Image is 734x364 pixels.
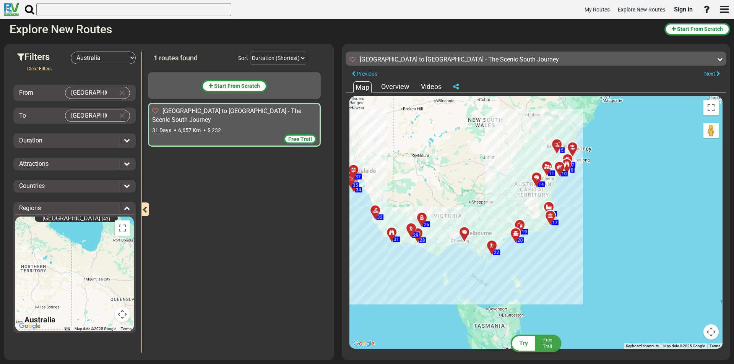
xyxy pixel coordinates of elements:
span: 7 [572,162,575,168]
div: Free Trail [284,134,317,144]
span: Map data ©2025 Google [663,344,705,348]
span: 8 [571,167,574,173]
span: Free Trail [543,337,552,349]
span: 37 [356,174,361,180]
span: routes found [159,54,198,62]
span: Map data ©2025 Google [75,327,116,331]
span: Sign in [674,6,693,13]
span: 6,657 Km [178,127,201,133]
span: 22 [494,250,499,255]
div: [GEOGRAPHIC_DATA] to [GEOGRAPHIC_DATA] - The Scenic South Journey 31 Days 6,657 Km $ 232 Free Trail [148,103,321,147]
span: 35 [353,183,358,188]
h2: Explore New Routes [10,23,659,36]
button: Toggle fullscreen view [115,220,130,236]
span: 11 [549,171,554,176]
span: 34 [356,187,361,193]
span: Previous [357,71,377,77]
span: Next [704,71,715,77]
span: 19 [522,229,527,235]
div: Sort [238,54,248,62]
div: Attractions [15,160,134,168]
span: 14 [539,182,544,187]
div: Countries [15,182,134,191]
input: Select [65,110,114,121]
button: Start From Scratch [664,23,730,36]
span: 26 [424,222,429,227]
button: Map camera controls [115,307,130,322]
span: Free Trail [288,136,312,142]
div: Duration [15,136,134,145]
a: Open this area in Google Maps (opens a new window) [17,321,42,331]
span: [GEOGRAPHIC_DATA] to [GEOGRAPHIC_DATA] - The Scenic South Journey [152,107,301,123]
span: Try [519,340,528,347]
a: Sign in [671,2,696,18]
span: 29 [413,233,419,238]
span: 10 [562,171,567,176]
span: (43) [102,216,110,222]
button: Try FreeTrail [508,334,564,353]
button: Clear Input [116,110,128,121]
span: Attractions [19,160,49,167]
a: My Routes [581,2,613,17]
a: Terms (opens in new tab) [121,327,132,331]
div: Overview [379,82,411,92]
a: Terms (opens in new tab) [710,344,720,348]
div: Videos [419,82,443,92]
button: Clear Filters [21,64,58,73]
img: RvPlanetLogo.png [4,3,19,16]
span: 31 [394,237,399,242]
a: Explore New Routes [614,2,669,17]
span: 5 [561,147,564,153]
button: Keyboard shortcuts [65,326,70,332]
span: To [19,112,26,119]
span: From [19,89,33,96]
span: My Routes [585,6,610,13]
button: Next [698,69,726,79]
div: Regions [15,204,134,213]
span: 17 [552,220,558,225]
button: Map camera controls [703,324,719,340]
h3: Filters [17,52,71,62]
span: 1 [154,54,158,62]
button: Toggle fullscreen view [703,100,719,115]
span: Start From Scratch [677,26,723,32]
span: $ 232 [208,127,221,133]
img: Google [351,339,377,349]
span: [GEOGRAPHIC_DATA] [42,215,100,222]
span: Duration [19,137,42,144]
div: Map [353,81,372,92]
span: Countries [19,182,45,189]
span: 31 Days [152,127,171,133]
span: 20 [518,238,523,243]
a: Open this area in Google Maps (opens a new window) [351,339,377,349]
span: Explore New Routes [618,6,665,13]
span: 32 [377,215,383,220]
sapn: [GEOGRAPHIC_DATA] to [GEOGRAPHIC_DATA] - The Scenic South Journey [360,56,559,63]
button: Start From Scratch [201,80,267,92]
span: 28 [420,238,425,243]
img: Google [17,321,42,331]
button: Keyboard shortcuts [626,343,659,349]
input: Select [65,87,114,99]
span: Regions [19,204,41,212]
span: Start From Scratch [214,83,260,89]
button: Drag Pegman onto the map to open Street View [703,123,719,138]
button: Clear Input [116,87,128,99]
button: Previous [346,69,383,79]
